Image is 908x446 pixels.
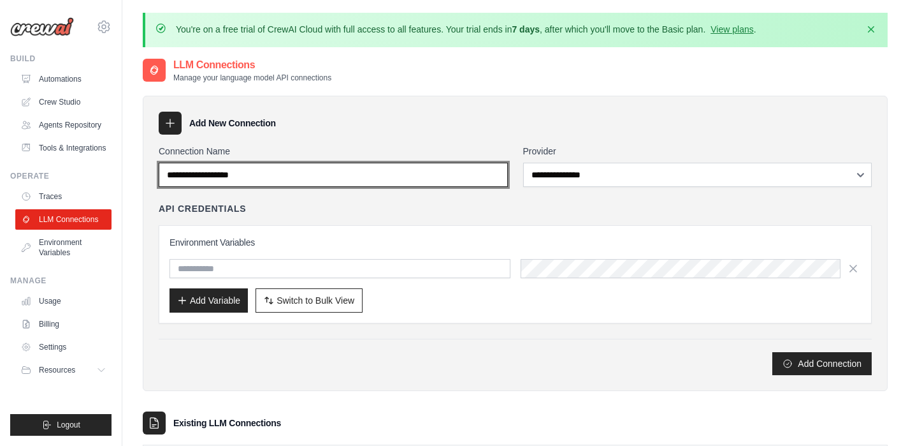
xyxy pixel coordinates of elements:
h3: Environment Variables [169,236,861,249]
a: Crew Studio [15,92,112,112]
img: Logo [10,17,74,36]
a: Environment Variables [15,232,112,263]
div: Build [10,54,112,64]
button: Logout [10,414,112,436]
span: Switch to Bulk View [277,294,354,307]
button: Switch to Bulk View [256,288,363,313]
h3: Add New Connection [189,117,276,130]
span: Resources [39,365,75,375]
strong: 7 days [512,24,540,34]
button: Resources [15,360,112,380]
span: Logout [57,420,80,430]
button: Add Connection [772,352,872,375]
p: Manage your language model API connections [173,73,331,83]
a: View plans [710,24,753,34]
a: Automations [15,69,112,89]
h3: Existing LLM Connections [173,417,281,429]
h4: API Credentials [159,202,246,215]
a: Tools & Integrations [15,138,112,158]
a: Billing [15,314,112,334]
a: Settings [15,337,112,357]
h2: LLM Connections [173,57,331,73]
label: Provider [523,145,872,158]
button: Add Variable [169,288,248,313]
div: Operate [10,171,112,181]
p: You're on a free trial of CrewAI Cloud with full access to all features. Your trial ends in , aft... [176,23,756,36]
label: Connection Name [159,145,508,158]
a: Usage [15,291,112,311]
a: Agents Repository [15,115,112,135]
a: Traces [15,186,112,207]
div: Manage [10,276,112,286]
a: LLM Connections [15,209,112,230]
